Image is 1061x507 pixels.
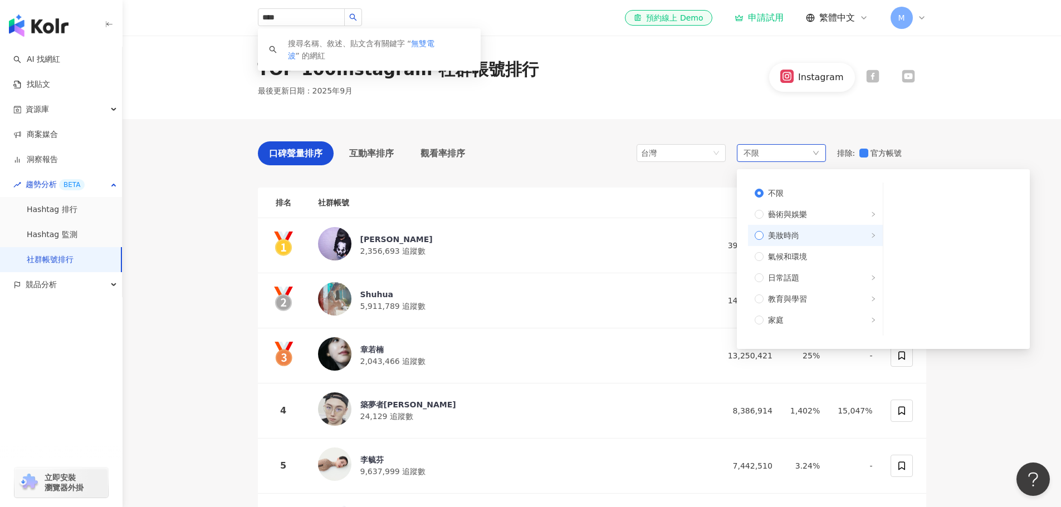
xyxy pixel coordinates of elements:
[318,282,706,319] a: KOL AvatarShuhua5,911,789 追蹤數
[309,188,715,218] th: 社群帳號
[13,54,60,65] a: searchAI 找網紅
[318,337,706,374] a: KOL Avatar章若楠2,043,466 追蹤數
[13,129,58,140] a: 商案媒合
[735,12,784,23] a: 申請試用
[813,150,819,156] span: down
[829,328,881,383] td: -
[871,208,876,220] span: right
[59,179,85,190] div: BETA
[360,302,426,311] span: 5,911,789 追蹤數
[768,314,784,326] span: 家庭
[798,71,843,83] div: Instagram
[768,208,807,220] span: 藝術與娛樂
[318,447,706,484] a: KOL Avatar李毓芬9,637,999 追蹤數
[360,247,426,255] span: 2,356,693 追蹤數
[45,472,84,493] span: 立即安裝 瀏覽器外掛
[9,14,69,37] img: logo
[871,335,876,347] span: right
[269,46,277,53] span: search
[768,335,784,347] span: 財經
[634,12,703,23] div: 預約線上 Demo
[349,146,394,160] span: 互動率排序
[838,405,872,417] div: 15,047%
[871,229,876,242] span: right
[269,146,322,160] span: 口碑聲量排序
[26,97,49,122] span: 資源庫
[318,447,351,481] img: KOL Avatar
[641,145,677,161] div: 台灣
[13,181,21,189] span: rise
[27,254,74,265] a: 社群帳號排行
[318,282,351,316] img: KOL Avatar
[744,147,759,159] span: 不限
[318,227,351,260] img: KOL Avatar
[267,459,300,472] div: 5
[723,239,772,252] div: 39,808,845
[723,405,772,417] div: 8,386,914
[1016,462,1050,496] iframe: Help Scout Beacon - Open
[26,172,85,197] span: 趨勢分析
[360,467,426,476] span: 9,637,999 追蹤數
[26,272,57,297] span: 競品分析
[349,13,357,21] span: search
[360,399,456,410] div: 築夢者[PERSON_NAME]
[790,405,820,417] div: 1,402%
[14,467,108,498] a: chrome extension立即安裝 瀏覽器外掛
[360,289,426,300] div: Shuhua
[819,12,855,24] span: 繁體中文
[258,86,353,97] p: 最後更新日期 ： 2025年9月
[790,350,820,362] div: 25%
[288,37,470,62] div: 搜尋名稱、敘述、貼文含有關鍵字 “ ” 的網紅
[871,272,876,284] span: right
[318,392,706,429] a: KOL Avatar築夢者[PERSON_NAME]24,129 追蹤數
[715,188,781,218] th: 口碑聲量
[360,344,426,355] div: 章若楠
[837,149,855,157] span: 排除 :
[868,147,906,159] span: 官方帳號
[318,392,351,426] img: KOL Avatar
[768,293,807,305] span: 教育與學習
[625,10,712,26] a: 預約線上 Demo
[790,460,820,472] div: 3.24%
[360,234,433,245] div: [PERSON_NAME]
[258,58,539,81] div: TOP 100 Instagram 社群帳號排行
[768,229,799,242] span: 美妝時尚
[768,272,799,284] span: 日常話題
[13,154,58,165] a: 洞察報告
[871,293,876,305] span: right
[723,460,772,472] div: 7,442,510
[829,439,881,494] td: -
[360,357,426,366] span: 2,043,466 追蹤數
[768,187,784,199] span: 不限
[723,350,772,362] div: 13,250,421
[898,12,904,24] span: M
[267,403,300,417] div: 4
[360,412,413,421] span: 24,129 追蹤數
[318,337,351,371] img: KOL Avatar
[723,294,772,307] div: 14,191,823
[258,188,309,218] th: 排名
[27,204,77,215] a: Hashtag 排行
[18,474,40,491] img: chrome extension
[13,79,50,90] a: 找貼文
[871,314,876,326] span: right
[768,250,807,263] span: 氣候和環境
[360,454,426,465] div: 李毓芬
[27,229,77,240] a: Hashtag 監測
[421,146,465,160] span: 觀看率排序
[318,227,706,264] a: KOL Avatar[PERSON_NAME]2,356,693 追蹤數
